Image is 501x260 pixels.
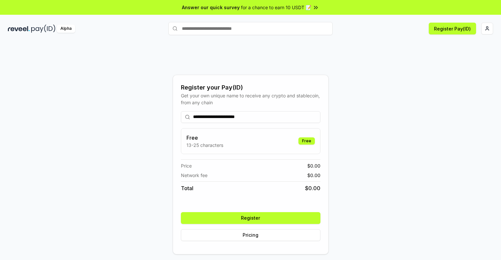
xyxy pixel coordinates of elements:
[186,134,223,142] h3: Free
[181,212,320,224] button: Register
[307,172,320,179] span: $ 0.00
[307,162,320,169] span: $ 0.00
[181,172,207,179] span: Network fee
[429,23,476,34] button: Register Pay(ID)
[182,4,240,11] span: Answer our quick survey
[181,92,320,106] div: Get your own unique name to receive any crypto and stablecoin, from any chain
[31,25,55,33] img: pay_id
[8,25,30,33] img: reveel_dark
[241,4,311,11] span: for a chance to earn 10 USDT 📝
[305,184,320,192] span: $ 0.00
[181,83,320,92] div: Register your Pay(ID)
[181,162,192,169] span: Price
[298,137,315,145] div: Free
[181,229,320,241] button: Pricing
[181,184,193,192] span: Total
[57,25,75,33] div: Alpha
[186,142,223,149] p: 13-25 characters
